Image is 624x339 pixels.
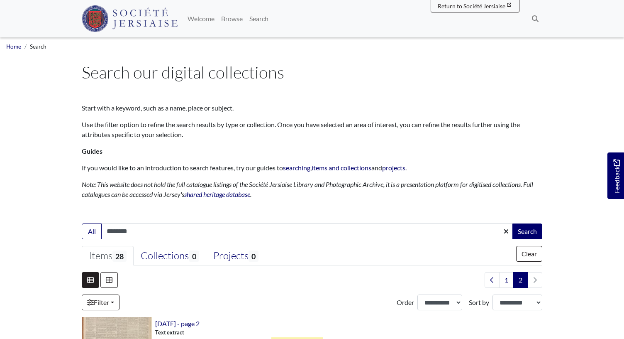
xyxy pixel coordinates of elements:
span: Feedback [612,160,622,193]
nav: pagination [481,272,542,288]
p: Use the filter option to refine the search results by type or collection. Once you have selected ... [82,120,542,140]
a: searching [283,164,310,172]
a: Search [246,10,272,27]
span: Text extract [155,329,184,337]
a: Welcome [184,10,218,27]
label: Order [397,297,414,307]
strong: Guides [82,147,102,155]
a: shared heritage database [184,190,250,198]
input: Enter one or more search terms... [101,224,513,239]
span: 0 [249,251,258,262]
div: Collections [141,250,199,262]
img: Société Jersiaise [82,5,178,32]
span: Goto page 2 [513,272,528,288]
a: Home [6,43,21,50]
span: Search [30,43,46,50]
span: Return to Société Jersiaise [438,2,505,10]
span: 28 [112,251,127,262]
a: Previous page [485,272,500,288]
em: Note: This website does not hold the full catalogue listings of the Société Jersiaise Library and... [82,180,533,198]
a: Goto page 1 [499,272,514,288]
button: Clear [516,246,542,262]
a: Would you like to provide feedback? [607,152,624,199]
button: All [82,224,102,239]
span: 0 [189,251,199,262]
h1: Search our digital collections [82,62,542,82]
button: Search [512,224,542,239]
a: Filter [82,295,119,310]
a: [DATE] - page 2 [155,319,200,327]
a: projects [382,164,405,172]
a: Société Jersiaise logo [82,3,178,34]
div: Projects [213,250,258,262]
div: Items [89,250,127,262]
a: items and collections [312,164,371,172]
p: If you would like to an introduction to search features, try our guides to , and . [82,163,542,173]
p: Start with a keyword, such as a name, place or subject. [82,103,542,113]
label: Sort by [469,297,489,307]
a: Browse [218,10,246,27]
